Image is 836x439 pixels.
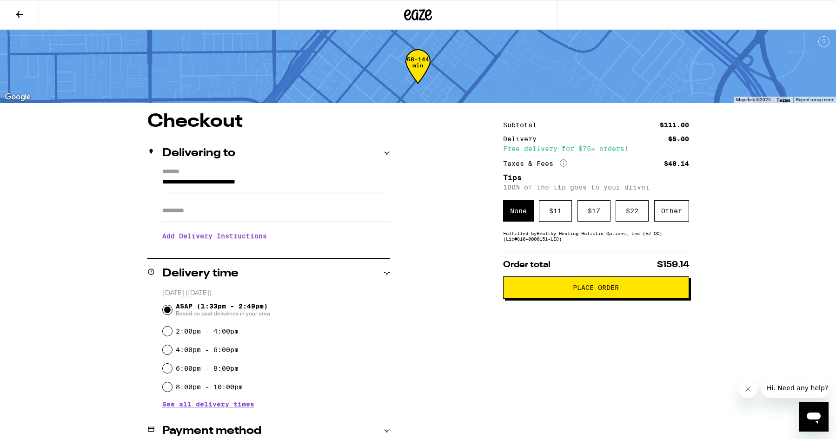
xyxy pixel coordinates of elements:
p: 100% of the tip goes to your driver [503,183,689,191]
label: 2:00pm - 4:00pm [176,328,239,335]
label: 8:00pm - 10:00pm [176,383,243,391]
label: 6:00pm - 8:00pm [176,365,239,372]
div: Other [654,200,689,222]
label: 4:00pm - 6:00pm [176,346,239,354]
div: $ 22 [616,200,649,222]
a: Report a map error [796,97,833,102]
div: None [503,200,534,222]
iframe: Message from company [761,378,829,398]
div: Taxes & Fees [503,159,567,168]
span: Place Order [573,284,619,291]
div: Delivery [503,136,543,142]
a: Terms [776,97,790,103]
p: We'll contact you at [PHONE_NUMBER] when we arrive [162,247,390,254]
div: $ 17 [577,200,610,222]
div: Subtotal [503,122,543,128]
h2: Delivery time [162,268,239,279]
div: Fulfilled by Healthy Healing Holistic Options, Inc (EZ OC) (Lic# C10-0000151-LIC ) [503,230,689,242]
h1: Checkout [147,112,390,131]
span: $159.14 [657,261,689,269]
button: See all delivery times [162,401,254,407]
h2: Delivering to [162,148,235,159]
div: $48.14 [664,160,689,167]
p: [DATE] ([DATE]) [163,289,390,298]
span: ASAP (1:33pm - 2:49pm) [176,302,270,317]
div: $111.00 [660,122,689,128]
div: Free delivery for $75+ orders! [503,145,689,152]
h3: Add Delivery Instructions [162,225,390,247]
div: 68-144 min [405,56,431,91]
div: $ 11 [539,200,572,222]
img: Google [2,91,33,103]
div: $5.00 [668,136,689,142]
a: Open this area in Google Maps (opens a new window) [2,91,33,103]
span: Map data ©2025 [736,97,771,102]
span: Based on past deliveries in your area [176,310,270,317]
h5: Tips [503,174,689,182]
span: Order total [503,261,551,269]
iframe: Close message [739,380,757,398]
button: Place Order [503,276,689,299]
h2: Payment method [162,426,261,437]
iframe: Button to launch messaging window [799,402,829,432]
